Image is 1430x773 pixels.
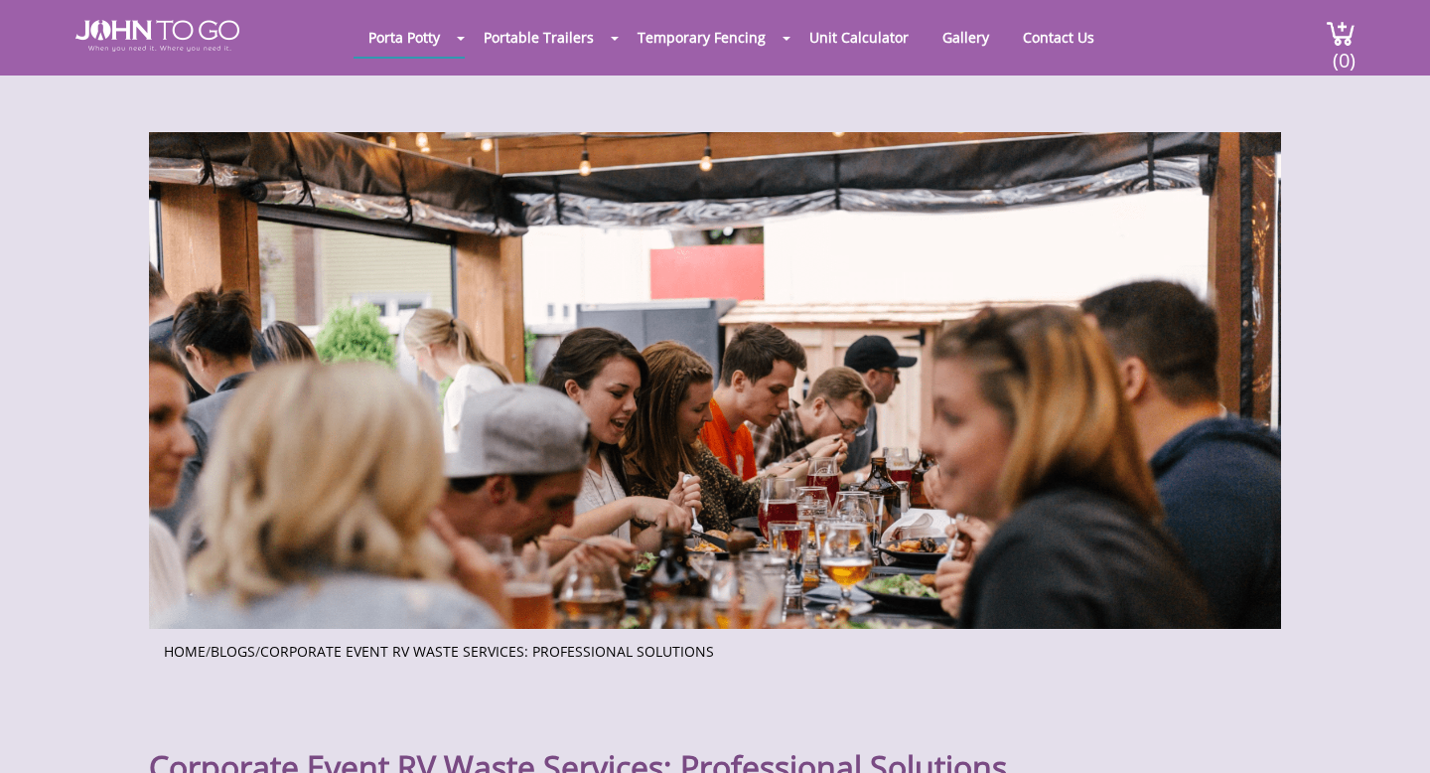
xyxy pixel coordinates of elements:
[1332,31,1356,74] span: (0)
[260,642,714,661] a: Corporate Event RV Waste Services: Professional Solutions
[211,642,255,661] a: Blogs
[164,642,206,661] a: Home
[1326,20,1356,47] img: cart a
[1008,18,1109,57] a: Contact Us
[354,18,455,57] a: Porta Potty
[469,18,609,57] a: Portable Trailers
[794,18,924,57] a: Unit Calculator
[623,18,781,57] a: Temporary Fencing
[164,637,1266,662] ul: / /
[75,20,239,52] img: JOHN to go
[928,18,1004,57] a: Gallery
